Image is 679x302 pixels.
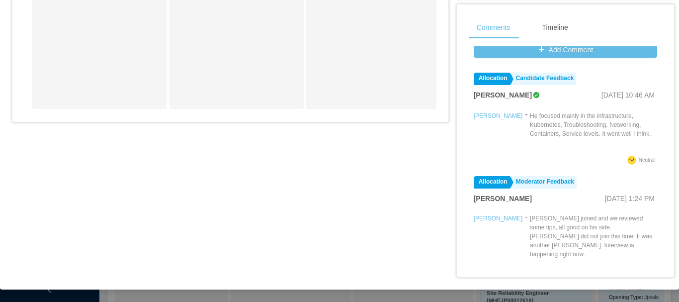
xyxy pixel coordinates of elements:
[474,215,523,222] a: [PERSON_NAME]
[474,73,510,85] a: Allocation
[525,109,527,153] div: -
[601,91,655,99] span: [DATE] 10:46 AM
[534,16,576,39] div: Timeline
[474,91,532,99] strong: [PERSON_NAME]
[525,212,527,274] div: -
[469,16,518,39] div: Comments
[639,157,655,163] span: Neutral
[530,111,657,138] p: He focused mainly in the infrastructure, Kubernetes, Troubleshooting, Networking, Containers, Ser...
[530,214,657,259] p: [PERSON_NAME] joined and we reviewed some tips, all good on his side. [PERSON_NAME] did not join ...
[511,73,577,85] a: Candidate Feedback
[605,195,655,202] span: [DATE] 1:24 PM
[474,42,657,58] button: icon: plusAdd Comment
[474,112,523,119] a: [PERSON_NAME]
[474,176,510,189] a: Allocation
[511,176,577,189] a: Moderator Feedback
[474,195,532,202] strong: [PERSON_NAME]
